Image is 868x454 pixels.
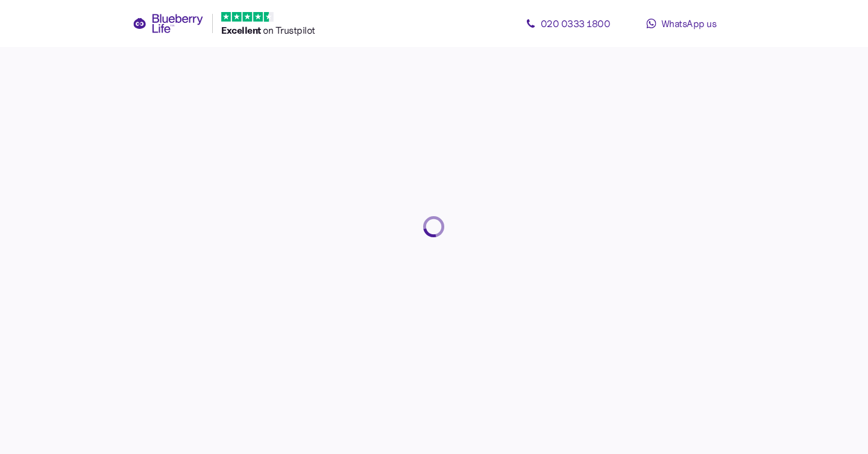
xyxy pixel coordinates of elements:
a: WhatsApp us [627,11,735,36]
span: Excellent ️ [221,24,263,36]
span: on Trustpilot [263,24,315,36]
span: WhatsApp us [661,17,717,30]
span: 020 0333 1800 [541,17,611,30]
a: 020 0333 1800 [514,11,622,36]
